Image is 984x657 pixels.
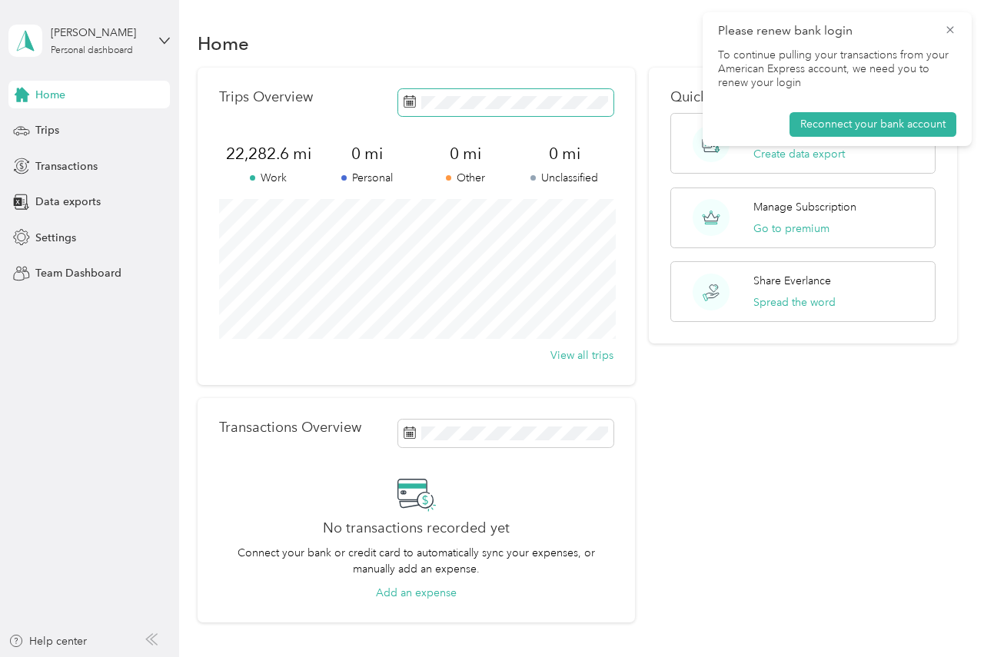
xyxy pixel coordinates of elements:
[515,143,613,164] span: 0 mi
[219,170,317,186] p: Work
[753,273,831,289] p: Share Everlance
[718,22,933,41] p: Please renew bank login
[219,89,313,105] p: Trips Overview
[8,633,87,649] button: Help center
[35,230,76,246] span: Settings
[753,199,856,215] p: Manage Subscription
[670,89,936,105] p: Quick actions
[790,112,956,137] button: Reconnect your bank account
[35,158,98,174] span: Transactions
[219,143,317,164] span: 22,282.6 mi
[317,170,416,186] p: Personal
[51,25,147,41] div: [PERSON_NAME]
[417,170,515,186] p: Other
[219,545,613,577] p: Connect your bank or credit card to automatically sync your expenses, or manually add an expense.
[35,265,121,281] span: Team Dashboard
[35,87,65,103] span: Home
[718,48,956,91] p: To continue pulling your transactions from your American Express account, we need you to renew yo...
[753,146,845,162] button: Create data export
[898,571,984,657] iframe: Everlance-gr Chat Button Frame
[198,35,249,51] h1: Home
[219,420,361,436] p: Transactions Overview
[753,221,829,237] button: Go to premium
[753,294,836,310] button: Spread the word
[515,170,613,186] p: Unclassified
[417,143,515,164] span: 0 mi
[35,122,59,138] span: Trips
[35,194,101,210] span: Data exports
[317,143,416,164] span: 0 mi
[550,347,613,363] button: View all trips
[51,46,133,55] div: Personal dashboard
[376,585,457,601] button: Add an expense
[323,520,510,536] h2: No transactions recorded yet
